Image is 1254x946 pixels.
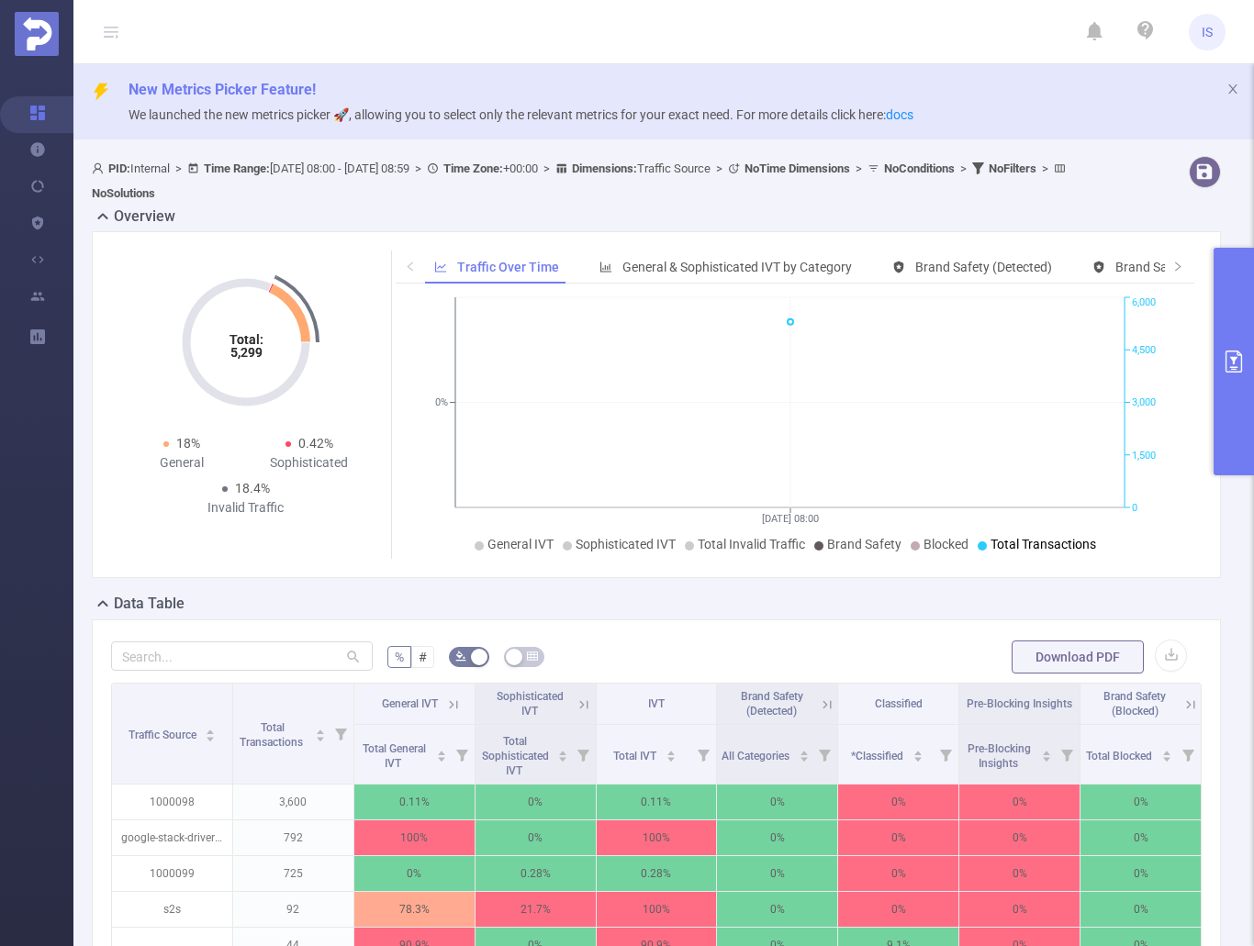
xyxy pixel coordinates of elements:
[1086,750,1155,762] span: Total Blocked
[933,725,958,784] i: Filter menu
[1226,83,1239,95] i: icon: close
[246,453,374,473] div: Sophisticated
[233,820,353,855] p: 792
[800,754,810,760] i: icon: caret-down
[884,161,955,175] b: No Conditions
[1161,748,1172,759] div: Sort
[476,820,596,855] p: 0%
[354,856,475,891] p: 0%
[111,641,373,671] input: Search...
[717,785,837,819] p: 0%
[572,161,637,175] b: Dimensions :
[1080,820,1201,855] p: 0%
[129,729,199,741] span: Traffic Source
[800,748,810,753] i: icon: caret-up
[298,436,333,451] span: 0.42%
[1161,748,1171,753] i: icon: caret-up
[240,721,306,749] span: Total Transactions
[435,397,448,409] tspan: 0%
[812,725,837,784] i: Filter menu
[913,748,923,753] i: icon: caret-up
[487,537,554,551] span: General IVT
[597,892,717,927] p: 100%
[527,651,538,662] i: icon: table
[114,206,175,228] h2: Overview
[1132,502,1137,514] tspan: 0
[176,436,200,451] span: 18%
[722,750,792,762] span: All Categories
[570,725,596,784] i: Filter menu
[409,161,427,175] span: >
[1172,261,1183,272] i: icon: right
[622,260,852,274] span: General & Sophisticated IVT by Category
[959,820,1080,855] p: 0%
[850,161,868,175] span: >
[959,785,1080,819] p: 0%
[476,856,596,891] p: 0.28%
[1132,397,1156,409] tspan: 3,000
[497,690,564,718] span: Sophisticated IVT
[915,260,1052,274] span: Brand Safety (Detected)
[182,498,309,518] div: Invalid Traffic
[92,186,155,200] b: No Solutions
[799,748,810,759] div: Sort
[1103,690,1166,718] span: Brand Safety (Blocked)
[436,748,447,759] div: Sort
[114,593,185,615] h2: Data Table
[1202,14,1213,50] span: IS
[476,785,596,819] p: 0%
[557,748,568,759] div: Sort
[1161,754,1171,760] i: icon: caret-down
[92,83,110,101] i: icon: thunderbolt
[913,754,923,760] i: icon: caret-down
[538,161,555,175] span: >
[419,650,427,664] span: #
[1036,161,1054,175] span: >
[92,162,108,174] i: icon: user
[968,742,1031,770] span: Pre-Blocking Insights
[170,161,187,175] span: >
[886,107,913,122] a: docs
[112,856,232,891] p: 1000099
[1054,725,1080,784] i: Filter menu
[745,161,850,175] b: No Time Dimensions
[363,742,426,770] span: Total General IVT
[476,892,596,927] p: 21.7%
[1115,260,1247,274] span: Brand Safety (Blocked)
[328,684,353,784] i: Filter menu
[230,345,262,360] tspan: 5,299
[690,725,716,784] i: Filter menu
[233,892,353,927] p: 92
[838,892,958,927] p: 0%
[118,453,246,473] div: General
[315,727,325,732] i: icon: caret-up
[576,537,676,551] span: Sophisticated IVT
[92,161,1070,200] span: Internal [DATE] 08:00 - [DATE] 08:59 +00:00
[354,892,475,927] p: 78.3%
[851,750,906,762] span: *Classified
[838,820,958,855] p: 0%
[991,537,1096,551] span: Total Transactions
[1080,892,1201,927] p: 0%
[1226,79,1239,99] button: icon: close
[395,650,404,664] span: %
[1132,344,1156,356] tspan: 4,500
[1012,640,1144,673] button: Download PDF
[741,690,803,718] span: Brand Safety (Detected)
[698,537,805,551] span: Total Invalid Traffic
[229,332,263,347] tspan: Total:
[354,820,475,855] p: 100%
[666,754,676,760] i: icon: caret-down
[666,748,677,759] div: Sort
[129,107,913,122] span: We launched the new metrics picker 🚀, allowing you to select only the relevant metrics for your e...
[206,727,216,732] i: icon: caret-up
[382,697,438,710] span: General IVT
[666,748,676,753] i: icon: caret-up
[1080,856,1201,891] p: 0%
[449,725,475,784] i: Filter menu
[1132,297,1156,309] tspan: 6,000
[1175,725,1201,784] i: Filter menu
[233,785,353,819] p: 3,600
[205,727,216,738] div: Sort
[717,892,837,927] p: 0%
